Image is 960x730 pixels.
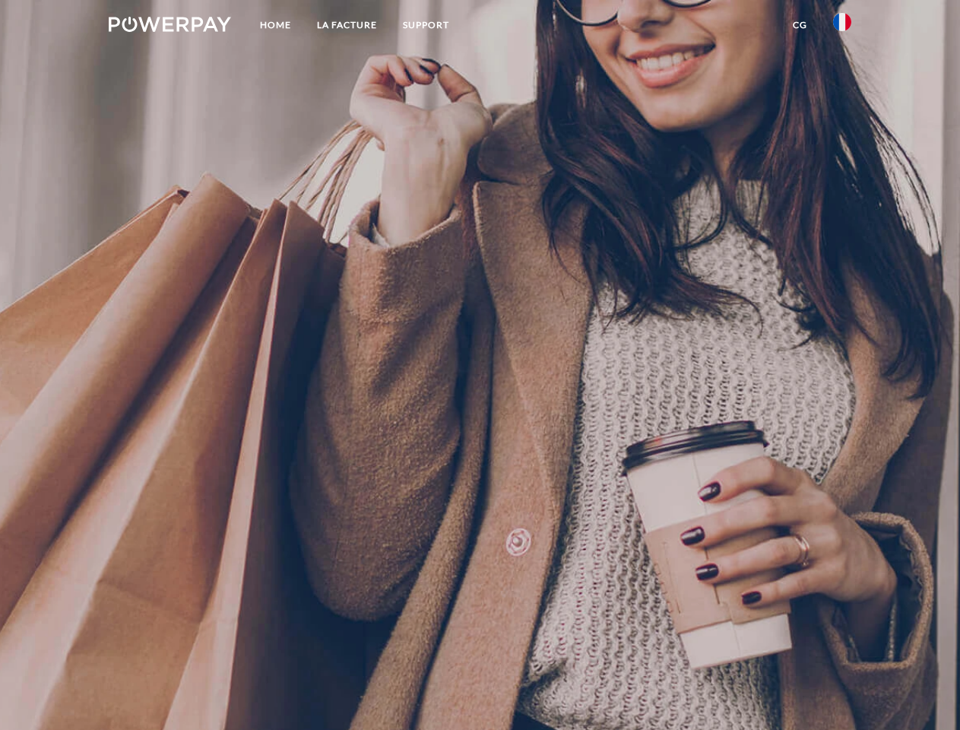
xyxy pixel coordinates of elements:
[833,13,851,31] img: fr
[304,11,390,39] a: LA FACTURE
[780,11,820,39] a: CG
[109,17,231,32] img: logo-powerpay-white.svg
[247,11,304,39] a: Home
[390,11,462,39] a: Support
